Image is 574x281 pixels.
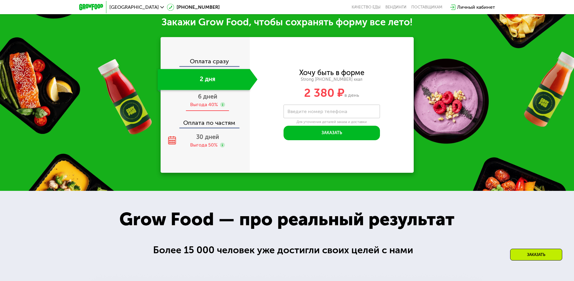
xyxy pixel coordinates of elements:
span: 30 дней [196,133,219,140]
span: в день [344,92,359,98]
div: Оплата сразу [161,58,250,66]
a: Вендинги [385,5,406,10]
div: поставщикам [411,5,442,10]
div: Strong [PHONE_NUMBER] ккал [250,77,414,82]
div: Хочу быть в форме [299,69,364,76]
span: 6 дней [198,93,217,100]
label: Введите номер телефона [287,110,347,113]
div: Grow Food — про реальный результат [106,206,468,233]
button: Заказать [284,126,380,140]
span: [GEOGRAPHIC_DATA] [109,5,159,10]
div: Заказать [510,249,562,260]
a: Качество еды [352,5,381,10]
div: Более 15 000 человек уже достигли своих целей с нами [153,243,421,257]
div: Для уточнения деталей заказа и доставки [284,120,380,125]
div: Оплата по частям [161,114,250,128]
span: 2 380 ₽ [304,86,344,100]
div: Выгода 40% [190,101,218,108]
div: Личный кабинет [457,4,495,11]
a: [PHONE_NUMBER] [167,4,220,11]
div: Выгода 50% [190,142,218,148]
